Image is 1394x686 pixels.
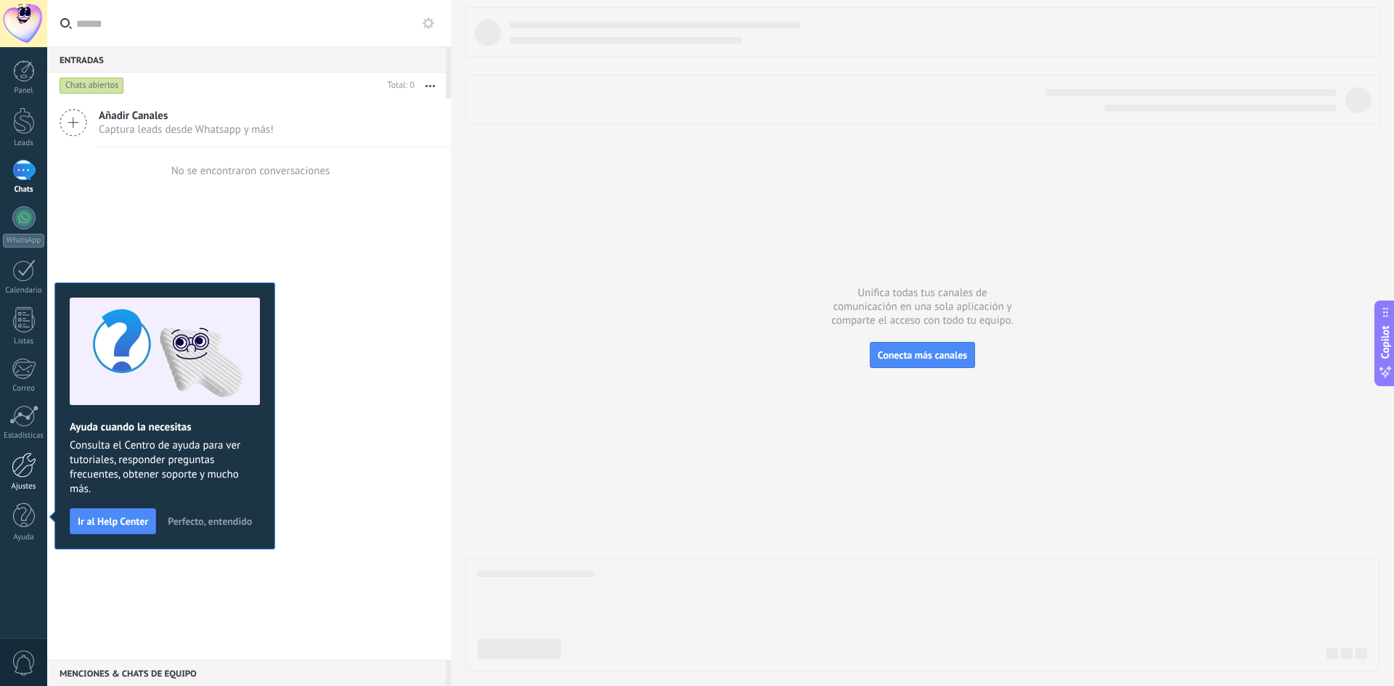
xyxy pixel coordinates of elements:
[70,508,156,534] button: Ir al Help Center
[3,86,45,96] div: Panel
[870,342,975,368] button: Conecta más canales
[3,533,45,542] div: Ayuda
[3,337,45,346] div: Listas
[3,234,44,248] div: WhatsApp
[161,510,258,532] button: Perfecto, entendido
[60,77,124,94] div: Chats abiertos
[3,286,45,295] div: Calendario
[3,384,45,393] div: Correo
[47,660,446,686] div: Menciones & Chats de equipo
[3,185,45,195] div: Chats
[70,438,260,497] span: Consulta el Centro de ayuda para ver tutoriales, responder preguntas frecuentes, obtener soporte ...
[47,46,446,73] div: Entradas
[878,348,967,362] span: Conecta más canales
[99,109,274,123] span: Añadir Canales
[3,482,45,491] div: Ajustes
[78,516,148,526] span: Ir al Help Center
[70,420,260,434] h2: Ayuda cuando la necesitas
[171,164,330,178] div: No se encontraron conversaciones
[3,139,45,148] div: Leads
[382,78,415,93] div: Total: 0
[99,123,274,136] span: Captura leads desde Whatsapp y más!
[168,516,252,526] span: Perfecto, entendido
[1378,325,1393,359] span: Copilot
[3,431,45,441] div: Estadísticas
